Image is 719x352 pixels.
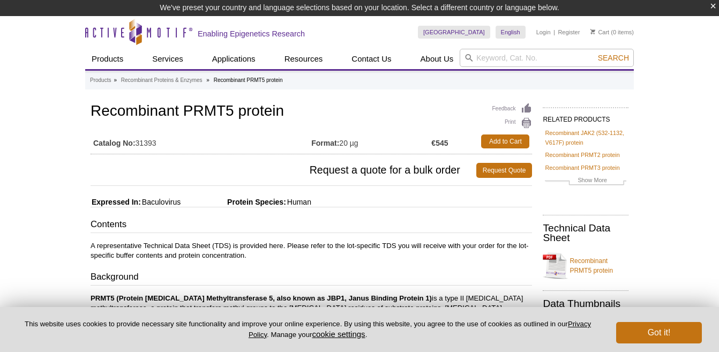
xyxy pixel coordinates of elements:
[481,134,529,148] a: Add to Cart
[345,49,398,69] a: Contact Us
[91,198,141,206] span: Expressed In:
[85,49,130,69] a: Products
[460,49,634,67] input: Keyword, Cat. No.
[492,103,533,115] a: Feedback
[543,299,628,309] h2: Data Thumbnails
[121,76,203,85] a: Recombinant Proteins & Enzymes
[536,28,551,36] a: Login
[431,138,448,148] strong: €545
[91,241,532,260] p: A representative Technical Data Sheet (TDS) is provided here. Please refer to the lot-specific TD...
[543,107,628,126] h2: RELATED PRODUCTS
[91,271,532,286] h3: Background
[17,319,598,340] p: This website uses cookies to provide necessary site functionality and improve your online experie...
[598,54,629,62] span: Search
[198,29,305,39] h2: Enabling Epigenetics Research
[206,49,262,69] a: Applications
[286,198,311,206] span: Human
[91,103,532,121] h1: Recombinant PRMT5 protein
[90,76,111,85] a: Products
[492,117,533,129] a: Print
[311,132,431,151] td: 20 µg
[114,77,117,83] li: »
[414,49,460,69] a: About Us
[616,322,702,343] button: Got it!
[91,163,476,178] span: Request a quote for a bulk order
[91,132,311,151] td: 31393
[141,198,181,206] span: Baculovirus
[91,294,432,302] strong: PRMT5 (Protein [MEDICAL_DATA] Methyltransferase 5, also known as JBP1, Janus Binding Protein 1)
[496,26,526,39] a: English
[278,49,329,69] a: Resources
[476,163,533,178] a: Request Quote
[545,163,619,173] a: Recombinant PRMT3 protein
[206,77,209,83] li: »
[183,198,286,206] span: Protein Species:
[545,175,626,188] a: Show More
[146,49,190,69] a: Services
[418,26,490,39] a: [GEOGRAPHIC_DATA]
[311,138,339,148] strong: Format:
[558,28,580,36] a: Register
[545,128,626,147] a: Recombinant JAK2 (532-1132, V617F) protein
[93,138,136,148] strong: Catalog No:
[545,150,619,160] a: Recombinant PRMT2 protein
[312,329,365,339] button: cookie settings
[590,28,609,36] a: Cart
[595,53,632,63] button: Search
[543,223,628,243] h2: Technical Data Sheet
[214,77,283,83] li: Recombinant PRMT5 protein
[553,26,555,39] li: |
[91,218,532,233] h3: Contents
[249,320,591,338] a: Privacy Policy
[590,29,595,34] img: Your Cart
[543,250,628,282] a: Recombinant PRMT5 protein
[590,26,634,39] li: (0 items)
